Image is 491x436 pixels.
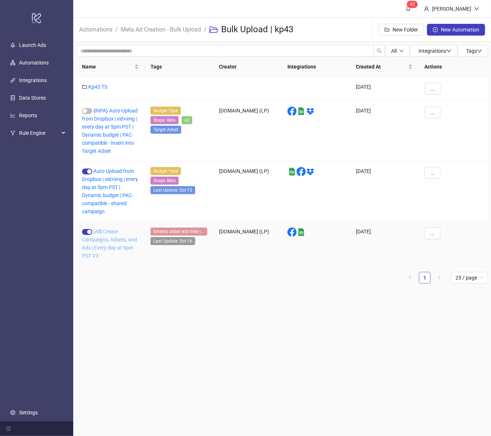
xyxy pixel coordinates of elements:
span: plus-circle [433,27,438,32]
div: Page Size [451,272,488,284]
a: {RIPA} Auto-Upload from Dropbox | vid+img | every day at 5pm PST | Dynamic budget | PAC-compatibl... [82,108,138,154]
a: Meta Ad Creation - Bulk Upload [119,25,202,33]
button: Integrationsdown [410,45,457,57]
button: ... [424,167,440,179]
div: [DOMAIN_NAME] (LP) [213,101,282,161]
div: [DOMAIN_NAME] (LP) [213,222,282,266]
span: right [437,275,442,280]
div: [DATE] [350,161,419,222]
span: down [399,49,404,53]
span: Inherits adset end time if it exists [150,228,207,236]
span: ... [430,110,435,115]
span: 25 / page [455,272,484,283]
th: Actions [419,57,488,77]
button: ... [424,107,440,118]
a: Kp43 TS [88,84,107,90]
span: Created At [356,63,407,71]
span: Name [82,63,133,71]
a: Automations [78,25,114,33]
span: user [424,6,429,11]
span: Stage: Beta [150,116,179,124]
button: right [434,272,445,284]
span: ... [430,170,435,176]
span: Last Update: Oct-15 [150,186,195,194]
div: [DATE] [350,101,419,161]
span: New Automation [441,27,479,33]
span: 2 [412,2,415,7]
span: All [391,48,397,54]
span: menu-fold [6,426,11,431]
span: bell [406,6,411,11]
sup: 42 [407,1,418,8]
span: down [474,6,479,11]
span: down [446,48,451,53]
th: Tags [145,57,213,77]
button: left [404,272,416,284]
span: 4 [410,2,412,7]
a: Integrations [19,77,47,83]
span: down [477,48,482,53]
a: Data Stores [19,95,46,101]
li: 1 [419,272,431,284]
span: ... [430,86,435,92]
button: Tagsdown [457,45,488,57]
th: Integrations [282,57,350,77]
a: [All] Create Campaigns, Adsets, and Ads | Every day at 6pm PST V3 [82,229,137,259]
span: Stage: Beta [150,177,179,185]
span: New Folder [393,27,418,33]
span: Target Adset [150,126,181,134]
th: Creator [213,57,282,77]
span: Rule Engine [19,126,59,140]
span: Budget Type [150,107,181,115]
th: Created At [350,57,419,77]
li: Previous Page [404,272,416,284]
span: Budget Type [150,167,181,175]
a: Settings [19,410,38,415]
span: Tags [466,48,482,54]
span: Last Update: Oct-16 [150,237,195,245]
li: / [115,18,118,41]
div: [PERSON_NAME] [429,5,474,13]
span: Integrations [419,48,451,54]
span: folder-add [384,27,390,32]
li: / [204,18,207,41]
a: Launch Ads [19,42,46,48]
div: [DATE] [350,222,419,266]
span: search [377,48,382,53]
a: Auto-Upload from Dropbox | vid+img | every day at 5pm PST | Dynamic budget | PAC-compatible - sha... [82,168,138,214]
span: v2 [182,116,192,124]
button: ... [424,228,440,239]
button: New Folder [379,24,424,36]
span: folder-open [209,25,218,34]
th: Name [76,57,145,77]
button: New Automation [427,24,485,36]
div: [DOMAIN_NAME] (LP) [213,161,282,222]
div: [DATE] [350,77,419,101]
a: Automations [19,60,49,66]
h3: Bulk Upload | kp43 [221,24,293,36]
span: ... [430,230,435,236]
span: left [408,275,412,280]
button: Alldown [385,45,410,57]
button: ... [424,83,440,95]
a: 1 [419,272,430,283]
li: Next Page [434,272,445,284]
span: folder [82,84,87,89]
a: Reports [19,112,37,118]
span: fork [10,130,15,136]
